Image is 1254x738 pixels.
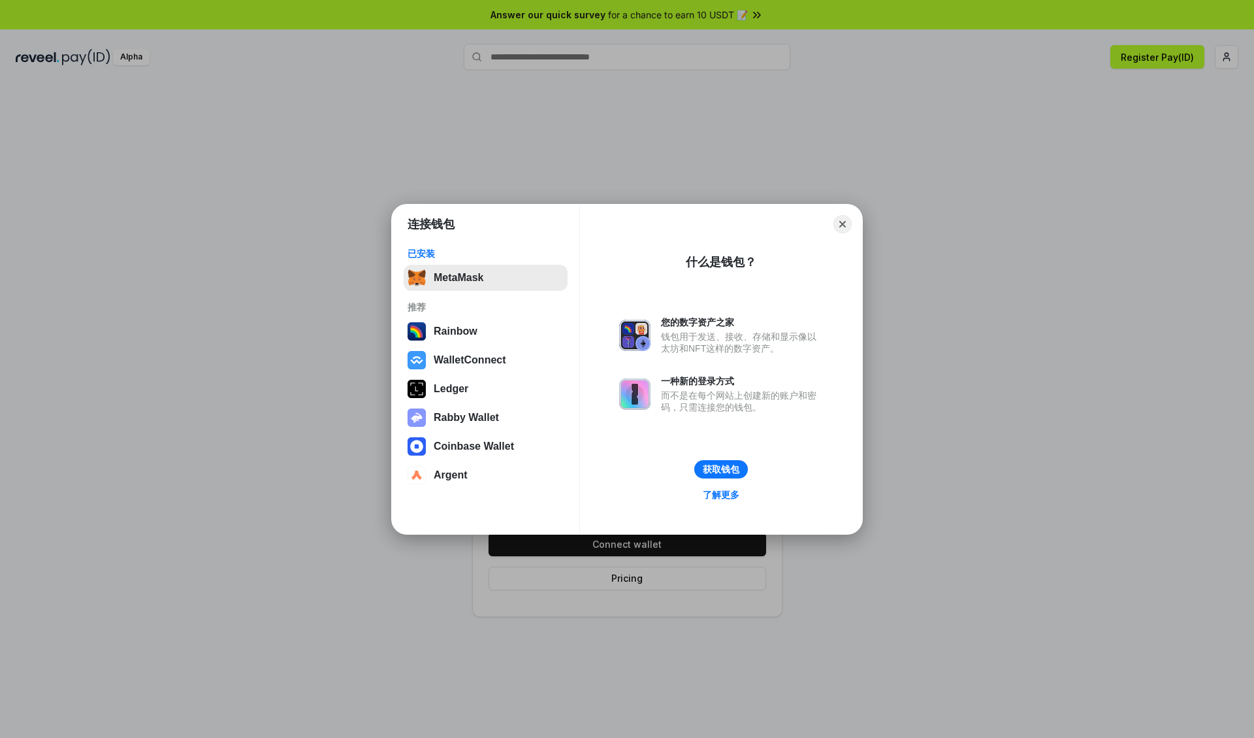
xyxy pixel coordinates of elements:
[404,462,568,488] button: Argent
[404,405,568,431] button: Rabby Wallet
[694,460,748,478] button: 获取钱包
[434,354,506,366] div: WalletConnect
[686,254,756,270] div: 什么是钱包？
[434,326,477,337] div: Rainbow
[408,269,426,287] img: svg+xml,%3Csvg%20fill%3D%22none%22%20height%3D%2233%22%20viewBox%3D%220%200%2035%2033%22%20width%...
[833,215,852,233] button: Close
[434,383,468,395] div: Ledger
[434,441,514,452] div: Coinbase Wallet
[661,390,823,413] div: 而不是在每个网站上创建新的账户和密码，只需连接您的钱包。
[408,437,426,456] img: svg+xml,%3Csvg%20width%3D%2228%22%20height%3D%2228%22%20viewBox%3D%220%200%2028%2028%22%20fill%3D...
[434,272,483,284] div: MetaMask
[408,380,426,398] img: svg+xml,%3Csvg%20xmlns%3D%22http%3A%2F%2Fwww.w3.org%2F2000%2Fsvg%22%20width%3D%2228%22%20height%3...
[404,433,568,460] button: Coinbase Wallet
[695,486,747,503] a: 了解更多
[619,378,651,410] img: svg+xml,%3Csvg%20xmlns%3D%22http%3A%2F%2Fwww.w3.org%2F2000%2Fsvg%22%20fill%3D%22none%22%20viewBox...
[408,409,426,427] img: svg+xml,%3Csvg%20xmlns%3D%22http%3A%2F%2Fwww.w3.org%2F2000%2Fsvg%22%20fill%3D%22none%22%20viewBox...
[404,376,568,402] button: Ledger
[619,320,651,351] img: svg+xml,%3Csvg%20xmlns%3D%22http%3A%2F%2Fwww.w3.org%2F2000%2Fsvg%22%20fill%3D%22none%22%20viewBox...
[408,351,426,369] img: svg+xml,%3Csvg%20width%3D%2228%22%20height%3D%2228%22%20viewBox%3D%220%200%2028%2028%22%20fill%3D...
[703,463,739,475] div: 获取钱包
[404,318,568,344] button: Rainbow
[408,466,426,484] img: svg+xml,%3Csvg%20width%3D%2228%22%20height%3D%2228%22%20viewBox%3D%220%200%2028%2028%22%20fill%3D...
[661,316,823,328] div: 您的数字资产之家
[434,469,468,481] div: Argent
[661,331,823,354] div: 钱包用于发送、接收、存储和显示像以太坊和NFT这样的数字资产。
[661,375,823,387] div: 一种新的登录方式
[408,248,564,260] div: 已安装
[434,412,499,424] div: Rabby Wallet
[408,216,455,232] h1: 连接钱包
[404,347,568,373] button: WalletConnect
[408,322,426,341] img: svg+xml,%3Csvg%20width%3D%22120%22%20height%3D%22120%22%20viewBox%3D%220%200%20120%20120%22%20fil...
[408,301,564,313] div: 推荐
[703,489,739,501] div: 了解更多
[404,265,568,291] button: MetaMask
